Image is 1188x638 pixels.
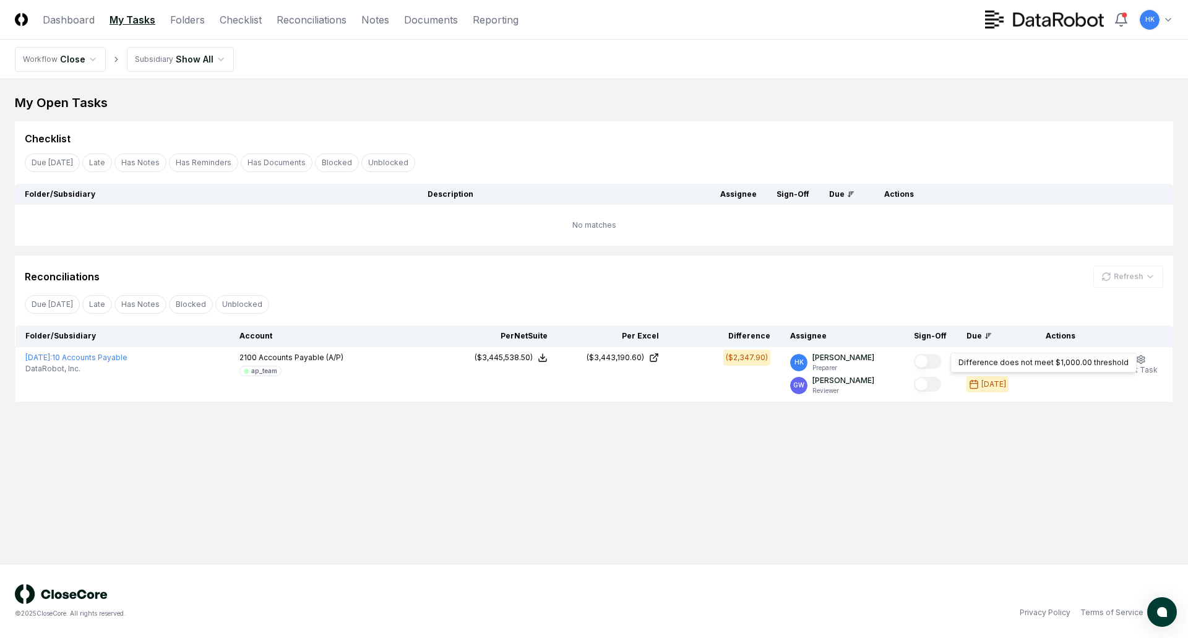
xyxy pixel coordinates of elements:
[475,352,548,363] button: ($3,445,538.50)
[277,12,346,27] a: Reconciliations
[361,12,389,27] a: Notes
[1080,607,1143,618] a: Terms of Service
[567,352,659,363] a: ($3,443,190.60)
[170,12,205,27] a: Folders
[169,295,213,314] button: Blocked
[812,352,874,363] p: [PERSON_NAME]
[1147,597,1177,627] button: atlas-launcher
[135,54,173,65] div: Subsidiary
[726,352,768,363] div: ($2,347.90)
[981,379,1006,390] div: [DATE]
[215,295,269,314] button: Unblocked
[15,609,594,618] div: © 2025 CloseCore. All rights reserved.
[710,184,767,205] th: Assignee
[25,269,100,284] div: Reconciliations
[15,13,28,26] img: Logo
[1036,330,1163,342] div: Actions
[812,375,874,386] p: [PERSON_NAME]
[15,205,1173,246] td: No matches
[1020,607,1070,618] a: Privacy Policy
[767,184,819,205] th: Sign-Off
[259,353,343,362] span: Accounts Payable (A/P)
[25,131,71,146] div: Checklist
[475,352,533,363] div: ($3,445,538.50)
[114,153,166,172] button: Has Notes
[966,330,1016,342] div: Due
[239,353,257,362] span: 2100
[418,184,710,205] th: Description
[241,153,312,172] button: Has Documents
[15,325,230,347] th: Folder/Subsidiary
[914,377,941,392] button: Mark complete
[587,352,644,363] div: ($3,443,190.60)
[25,153,80,172] button: Due Today
[780,325,904,347] th: Assignee
[82,295,112,314] button: Late
[315,153,359,172] button: Blocked
[15,94,1173,111] div: My Open Tasks
[169,153,238,172] button: Has Reminders
[23,54,58,65] div: Workflow
[794,358,804,367] span: HK
[557,325,669,347] th: Per Excel
[25,363,80,374] span: DataRobot, Inc.
[793,381,804,390] span: GW
[1085,352,1112,378] button: Notes
[1124,365,1158,374] span: Edit Task
[669,325,780,347] th: Difference
[985,11,1104,28] img: DataRobot logo
[15,47,234,72] nav: breadcrumb
[25,353,52,362] span: [DATE] :
[1046,352,1075,378] button: Follow
[874,189,1163,200] div: Actions
[25,353,127,362] a: [DATE]:10 Accounts Payable
[1145,15,1155,24] span: HK
[829,189,854,200] div: Due
[110,12,155,27] a: My Tasks
[446,325,557,347] th: Per NetSuite
[361,153,415,172] button: Unblocked
[220,12,262,27] a: Checklist
[15,184,418,205] th: Folder/Subsidiary
[473,12,519,27] a: Reporting
[251,366,277,376] div: ap_team
[82,153,112,172] button: Late
[239,330,436,342] div: Account
[404,12,458,27] a: Documents
[1122,352,1160,378] button: Edit Task
[25,295,80,314] button: Due Today
[904,325,957,347] th: Sign-Off
[114,295,166,314] button: Has Notes
[812,363,874,373] p: Preparer
[812,386,874,395] p: Reviewer
[914,354,941,369] button: Mark complete
[43,12,95,27] a: Dashboard
[950,353,1137,373] div: Difference does not meet $1,000.00 threshold
[1138,9,1161,31] button: HK
[15,584,108,604] img: logo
